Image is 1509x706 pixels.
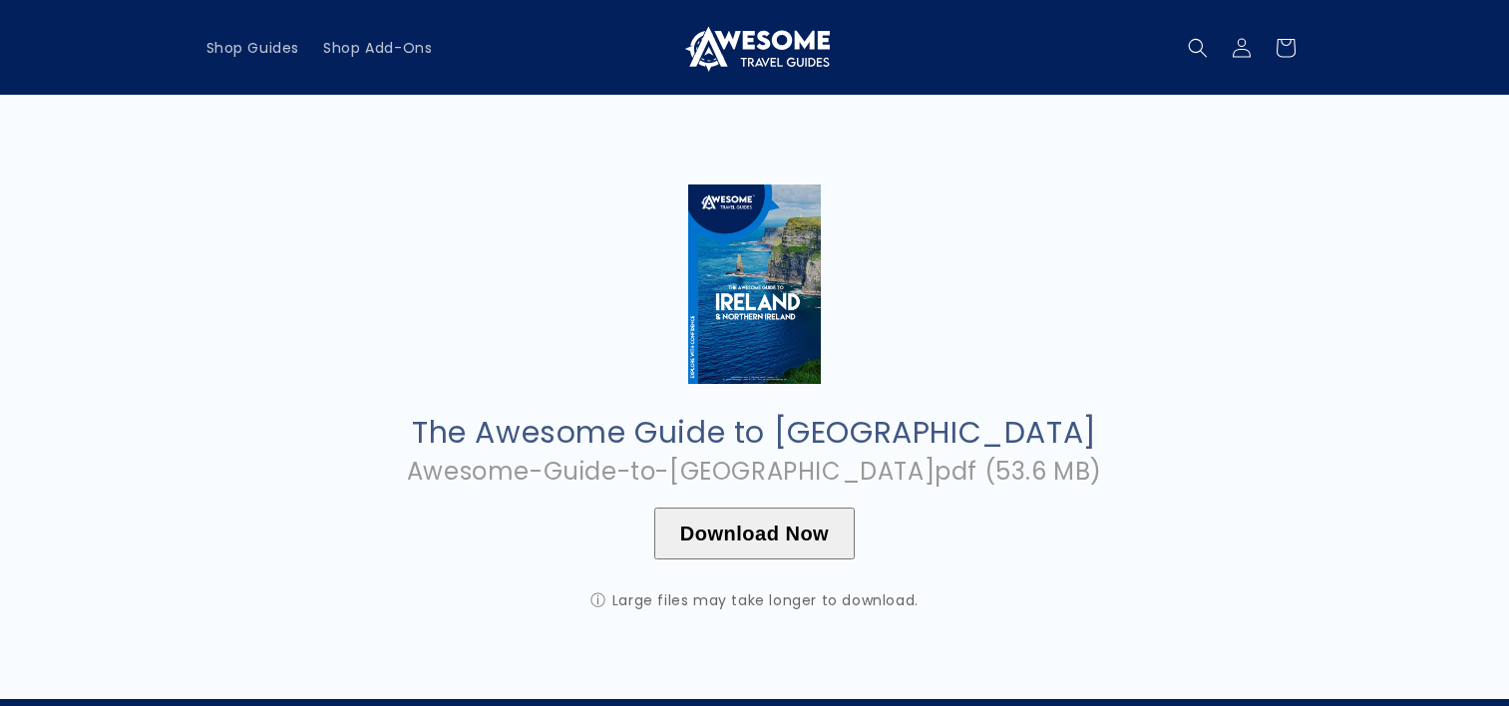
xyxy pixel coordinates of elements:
img: Awesome Travel Guides [680,24,830,72]
span: Shop Guides [206,39,300,57]
div: Large files may take longer to download. [556,591,954,609]
summary: Search [1176,26,1220,70]
img: Cover_Large_-_Ireland.jpg [688,184,821,384]
a: Shop Add-Ons [311,27,444,69]
span: Shop Add-Ons [323,39,432,57]
a: Awesome Travel Guides [672,16,837,79]
span: ⓘ [590,591,606,609]
button: Download Now [654,508,855,559]
a: Shop Guides [194,27,312,69]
